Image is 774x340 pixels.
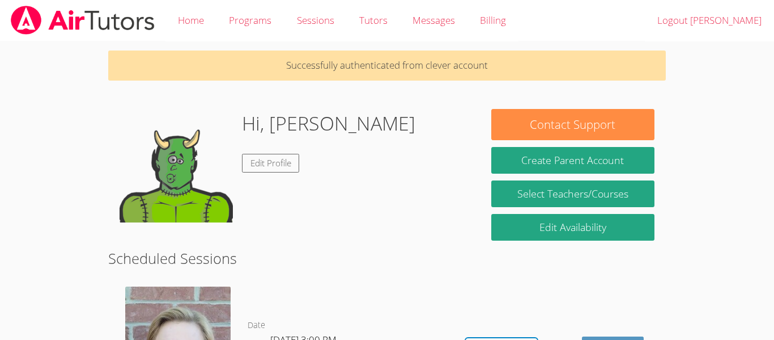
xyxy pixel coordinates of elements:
[248,318,265,333] dt: Date
[242,154,300,173] a: Edit Profile
[242,109,415,138] h1: Hi, [PERSON_NAME]
[491,181,654,207] a: Select Teachers/Courses
[491,109,654,140] button: Contact Support
[10,6,156,35] img: airtutors_banner-c4298cdbf04f3fff15de1276eac7730deb9818008684d7c2e4769d2f7ddbe033.png
[120,109,233,223] img: default.png
[412,14,455,27] span: Messages
[108,51,666,81] p: Successfully authenticated from clever account
[491,147,654,174] button: Create Parent Account
[108,247,666,269] h2: Scheduled Sessions
[491,214,654,241] a: Edit Availability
